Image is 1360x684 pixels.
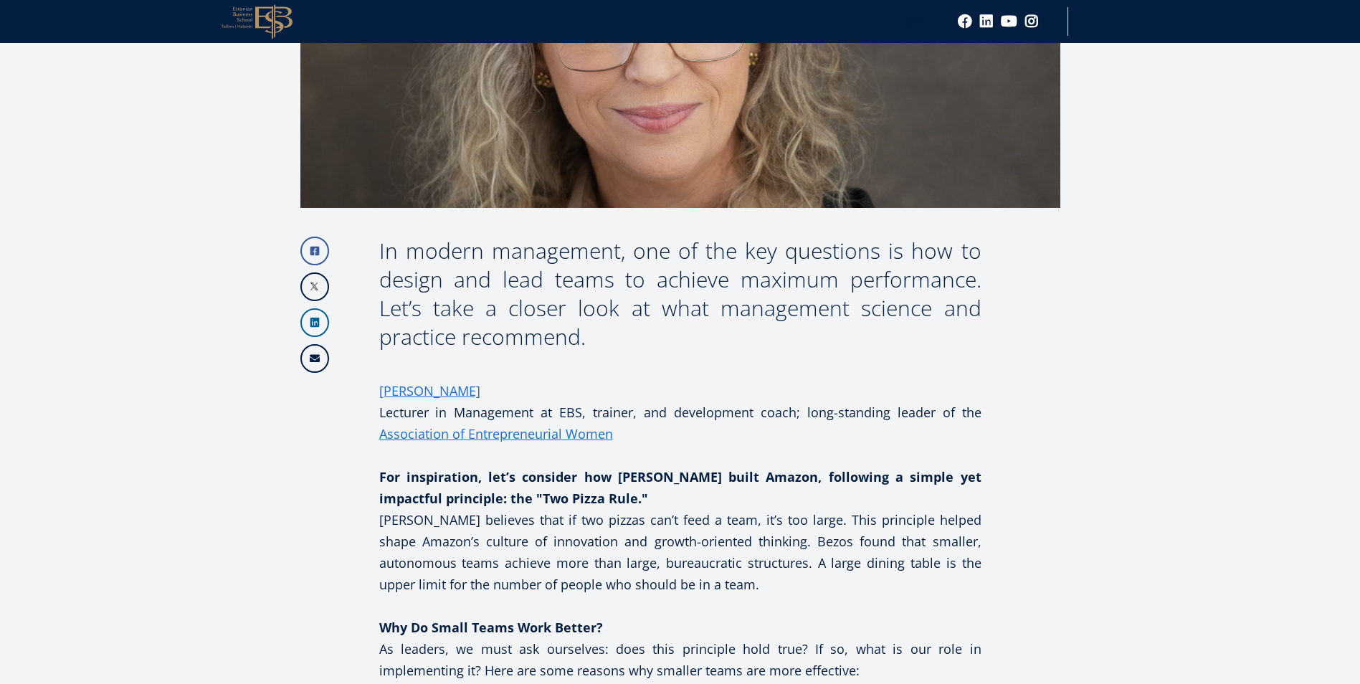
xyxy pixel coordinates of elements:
[379,380,480,402] a: [PERSON_NAME]
[1001,14,1017,29] a: Youtube
[958,14,972,29] a: Facebook
[379,237,981,351] div: In modern management, one of the key questions is how to design and lead teams to achieve maximum...
[379,468,981,507] strong: For inspiration, let’s consider how [PERSON_NAME] built Amazon, following a simple yet impactful ...
[300,344,329,373] a: Email
[379,619,603,636] strong: Why Do Small Teams Work Better?
[1024,14,1039,29] a: Instagram
[302,274,328,300] img: X
[379,466,981,595] p: [PERSON_NAME] believes that if two pizzas can’t feed a team, it’s too large. This principle helpe...
[379,617,981,681] p: As leaders, we must ask ourselves: does this principle hold true? If so, what is our role in impl...
[979,14,994,29] a: Linkedin
[379,423,613,445] a: Association of Entrepreneurial Women
[379,380,981,445] p: Lecturer in Management at EBS, trainer, and development coach; long-standing leader of the
[300,308,329,337] a: Linkedin
[300,237,329,265] a: Facebook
